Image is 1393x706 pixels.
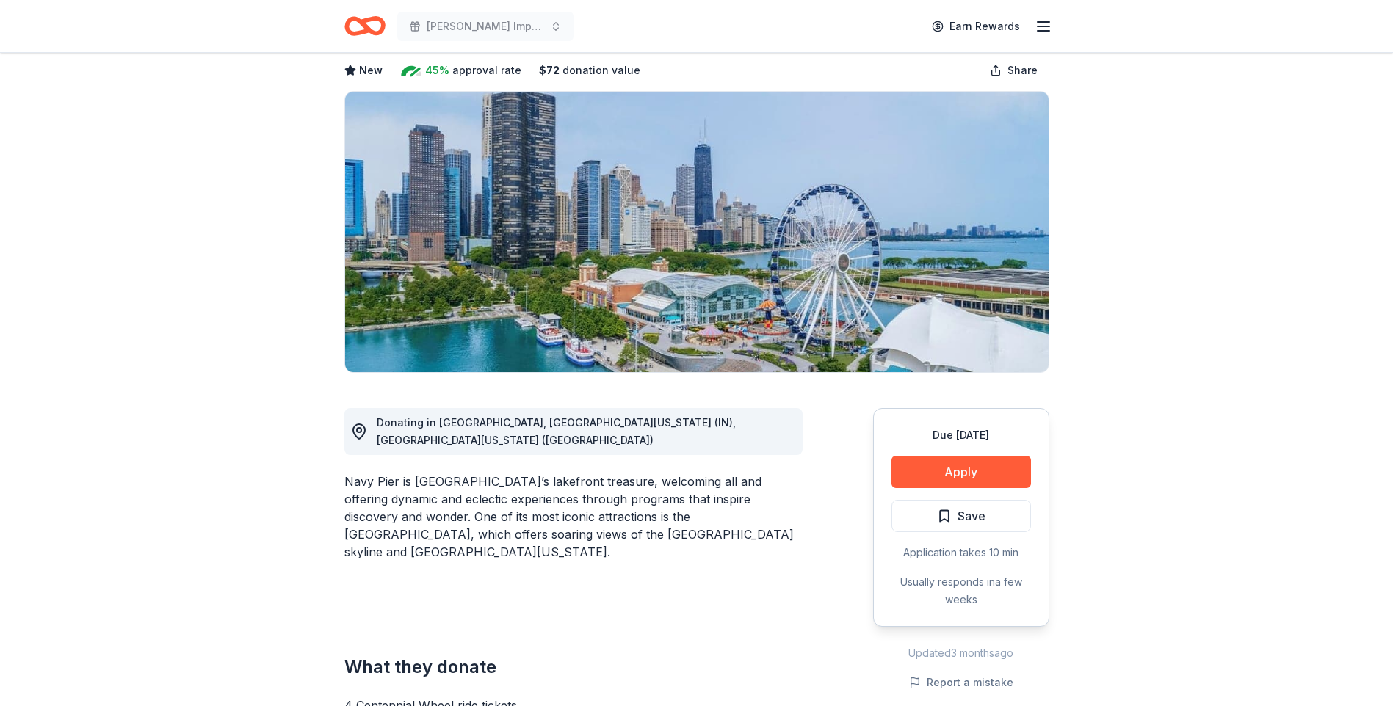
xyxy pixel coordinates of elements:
span: 45% [425,62,449,79]
span: $ 72 [539,62,560,79]
button: Share [978,56,1049,85]
div: Application takes 10 min [891,544,1031,561]
a: Home [344,9,386,43]
a: Earn Rewards [923,13,1029,40]
h2: What they donate [344,655,803,679]
button: Apply [891,456,1031,488]
span: New [359,62,383,79]
span: Donating in [GEOGRAPHIC_DATA], [GEOGRAPHIC_DATA][US_STATE] (IN), [GEOGRAPHIC_DATA][US_STATE] ([GE... [377,416,736,446]
button: Save [891,500,1031,532]
button: [PERSON_NAME] Impact Fall Gala [397,12,574,41]
button: Report a mistake [909,674,1013,691]
span: [PERSON_NAME] Impact Fall Gala [427,18,544,35]
div: Usually responds in a few weeks [891,573,1031,608]
div: Updated 3 months ago [873,644,1049,662]
span: approval rate [452,62,521,79]
span: donation value [562,62,640,79]
span: Share [1007,62,1038,79]
div: Navy Pier is [GEOGRAPHIC_DATA]’s lakefront treasure, welcoming all and offering dynamic and eclec... [344,473,803,561]
img: Image for Navy Pier [345,92,1049,372]
div: Due [DATE] [891,426,1031,444]
span: Save [958,506,985,525]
